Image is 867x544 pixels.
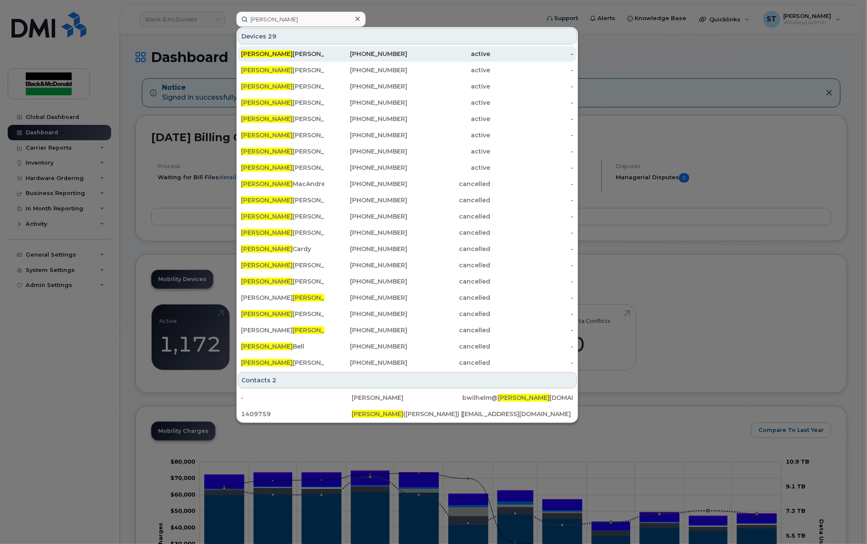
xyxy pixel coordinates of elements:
[324,131,408,139] div: [PHONE_NUMBER]
[324,66,408,74] div: [PHONE_NUMBER]
[241,66,324,74] div: [PERSON_NAME]
[324,115,408,123] div: [PHONE_NUMBER]
[238,28,577,44] div: Devices
[238,192,577,208] a: [PERSON_NAME][PERSON_NAME][PHONE_NUMBER]cancelled-
[352,410,462,418] div: ([PERSON_NAME]) [PERSON_NAME]
[241,98,324,107] div: [PERSON_NAME]
[407,293,491,302] div: cancelled
[407,82,491,91] div: active
[241,343,293,350] span: [PERSON_NAME]
[324,50,408,58] div: [PHONE_NUMBER]
[241,326,324,334] div: [PERSON_NAME]
[241,82,324,91] div: [PERSON_NAME]
[407,212,491,221] div: cancelled
[241,212,324,221] div: [PERSON_NAME]
[324,212,408,221] div: [PHONE_NUMBER]
[407,131,491,139] div: active
[238,176,577,192] a: [PERSON_NAME]MacAndrew[PHONE_NUMBER]cancelled-
[407,261,491,269] div: cancelled
[241,180,324,188] div: MacAndrew
[238,274,577,289] a: [PERSON_NAME][PERSON_NAME][PHONE_NUMBER]cancelled-
[241,83,293,90] span: [PERSON_NAME]
[241,277,324,286] div: [PERSON_NAME]
[241,196,293,204] span: [PERSON_NAME]
[238,144,577,159] a: [PERSON_NAME][PERSON_NAME][PHONE_NUMBER]active-
[241,410,352,418] div: 1409759
[238,160,577,175] a: [PERSON_NAME][PERSON_NAME][PHONE_NUMBER]active-
[238,306,577,322] a: [PERSON_NAME][PERSON_NAME][PHONE_NUMBER]cancelled-
[407,245,491,253] div: cancelled
[324,277,408,286] div: [PHONE_NUMBER]
[352,393,462,402] div: [PERSON_NAME]
[491,196,574,204] div: -
[324,98,408,107] div: [PHONE_NUMBER]
[324,228,408,237] div: [PHONE_NUMBER]
[407,66,491,74] div: active
[491,228,574,237] div: -
[491,163,574,172] div: -
[238,46,577,62] a: [PERSON_NAME][PERSON_NAME][PHONE_NUMBER]active-
[238,62,577,78] a: [PERSON_NAME][PERSON_NAME][PHONE_NUMBER]active-
[238,322,577,338] a: [PERSON_NAME][PERSON_NAME][PHONE_NUMBER]cancelled-
[241,245,293,253] span: [PERSON_NAME]
[491,50,574,58] div: -
[324,293,408,302] div: [PHONE_NUMBER]
[407,163,491,172] div: active
[491,293,574,302] div: -
[324,180,408,188] div: [PHONE_NUMBER]
[241,66,293,74] span: [PERSON_NAME]
[238,241,577,257] a: [PERSON_NAME]Cardy[PHONE_NUMBER]cancelled-
[491,212,574,221] div: -
[238,225,577,240] a: [PERSON_NAME][PERSON_NAME][PHONE_NUMBER]cancelled-
[241,261,293,269] span: [PERSON_NAME]
[324,196,408,204] div: [PHONE_NUMBER]
[241,261,324,269] div: [PERSON_NAME]
[491,66,574,74] div: -
[324,342,408,351] div: [PHONE_NUMBER]
[491,245,574,253] div: -
[324,310,408,318] div: [PHONE_NUMBER]
[241,310,324,318] div: [PERSON_NAME]
[463,393,573,402] div: bwilhelm@ [DOMAIN_NAME]
[241,213,293,220] span: [PERSON_NAME]
[491,261,574,269] div: -
[241,164,293,171] span: [PERSON_NAME]
[324,82,408,91] div: [PHONE_NUMBER]
[238,290,577,305] a: [PERSON_NAME][PERSON_NAME]son[PHONE_NUMBER]cancelled-
[241,293,324,302] div: [PERSON_NAME] son
[241,229,293,237] span: [PERSON_NAME]
[241,131,293,139] span: [PERSON_NAME]
[407,228,491,237] div: cancelled
[241,245,324,253] div: Cardy
[324,245,408,253] div: [PHONE_NUMBER]
[491,131,574,139] div: -
[238,127,577,143] a: [PERSON_NAME][PERSON_NAME][PHONE_NUMBER]active-
[407,310,491,318] div: cancelled
[463,410,573,418] div: [EMAIL_ADDRESS][DOMAIN_NAME]
[238,355,577,370] a: [PERSON_NAME][PERSON_NAME][PHONE_NUMBER]cancelled-
[324,261,408,269] div: [PHONE_NUMBER]
[407,196,491,204] div: cancelled
[241,278,293,285] span: [PERSON_NAME]
[491,180,574,188] div: -
[241,310,293,318] span: [PERSON_NAME]
[293,326,344,334] span: [PERSON_NAME]
[238,209,577,224] a: [PERSON_NAME][PERSON_NAME][PHONE_NUMBER]cancelled-
[241,358,324,367] div: [PERSON_NAME]
[407,277,491,286] div: cancelled
[241,342,324,351] div: Bell
[407,50,491,58] div: active
[407,98,491,107] div: active
[407,180,491,188] div: cancelled
[241,196,324,204] div: [PERSON_NAME]
[241,115,324,123] div: [PERSON_NAME]
[241,50,293,58] span: [PERSON_NAME]
[324,326,408,334] div: [PHONE_NUMBER]
[241,180,293,188] span: [PERSON_NAME]
[491,326,574,334] div: -
[238,79,577,94] a: [PERSON_NAME][PERSON_NAME][PHONE_NUMBER]active-
[238,390,577,405] a: -[PERSON_NAME]bwilhelm@[PERSON_NAME][DOMAIN_NAME]
[491,82,574,91] div: -
[491,98,574,107] div: -
[352,410,403,418] span: [PERSON_NAME]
